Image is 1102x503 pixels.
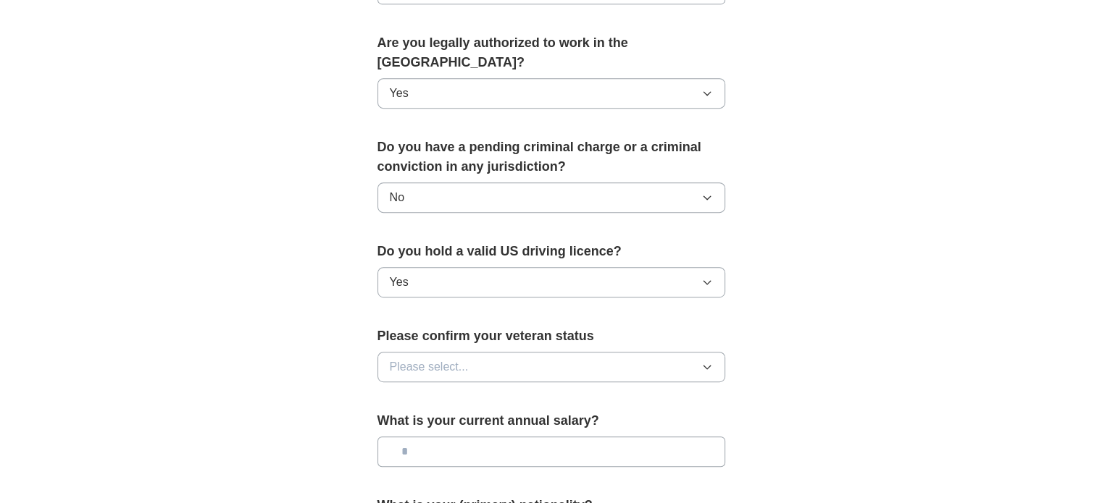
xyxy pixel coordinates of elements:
[377,411,725,431] label: What is your current annual salary?
[377,326,725,346] label: Please confirm your veteran status
[390,85,409,102] span: Yes
[390,358,469,376] span: Please select...
[377,138,725,177] label: Do you have a pending criminal charge or a criminal conviction in any jurisdiction?
[377,78,725,109] button: Yes
[390,274,409,291] span: Yes
[377,242,725,261] label: Do you hold a valid US driving licence?
[390,189,404,206] span: No
[377,182,725,213] button: No
[377,352,725,382] button: Please select...
[377,267,725,297] button: Yes
[377,33,725,72] label: Are you legally authorized to work in the [GEOGRAPHIC_DATA]?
